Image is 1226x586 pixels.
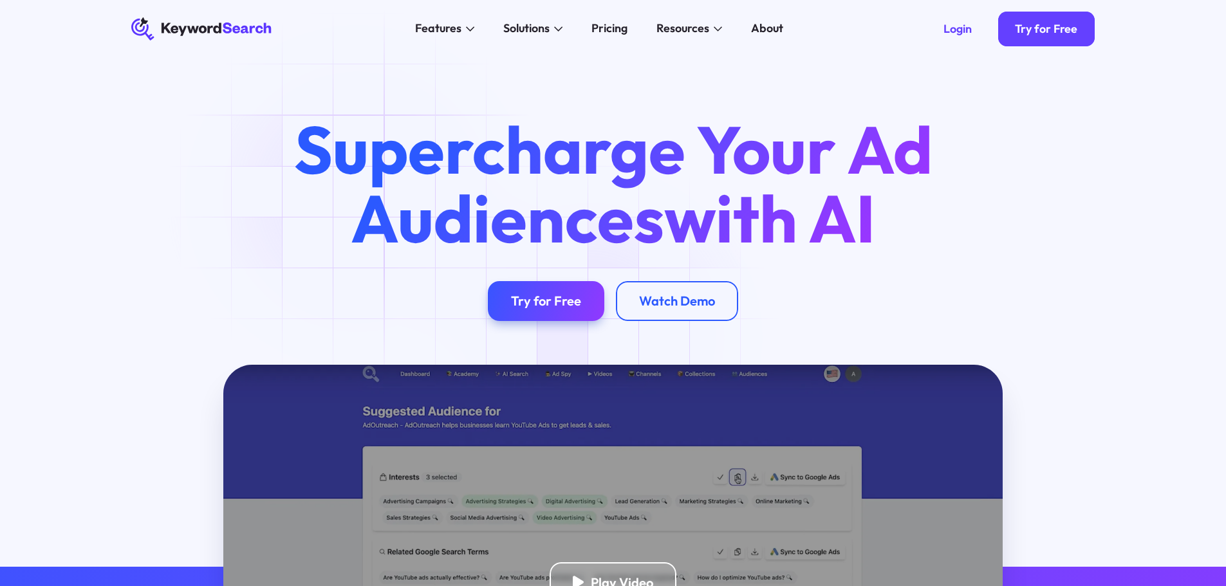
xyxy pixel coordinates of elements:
a: About [743,17,792,41]
div: Solutions [503,20,550,37]
div: Login [943,22,972,36]
div: Resources [656,20,709,37]
a: Pricing [583,17,636,41]
h1: Supercharge Your Ad Audiences [266,115,959,252]
div: Features [415,20,461,37]
div: About [751,20,783,37]
span: with AI [664,176,875,260]
div: Try for Free [511,293,581,309]
a: Try for Free [488,281,604,322]
div: Pricing [591,20,627,37]
div: Watch Demo [639,293,715,309]
a: Login [926,12,989,46]
div: Try for Free [1015,22,1077,36]
a: Try for Free [998,12,1095,46]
